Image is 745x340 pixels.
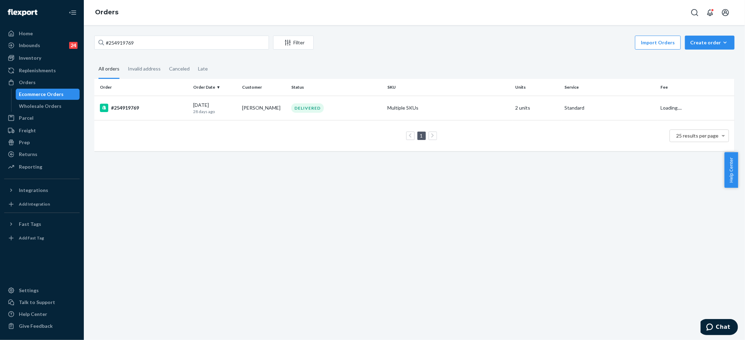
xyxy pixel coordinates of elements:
button: Fast Tags [4,219,80,230]
button: Help Center [724,152,738,188]
div: Canceled [169,60,190,78]
img: Flexport logo [8,9,37,16]
div: Wholesale Orders [19,103,62,110]
a: Wholesale Orders [16,101,80,112]
div: DELIVERED [291,103,324,113]
td: Multiple SKUs [385,96,513,120]
div: Filter [273,39,313,46]
div: Help Center [19,311,47,318]
div: Add Integration [19,201,50,207]
span: 25 results per page [677,133,719,139]
th: Order Date [190,79,240,96]
th: Status [288,79,385,96]
td: 2 units [513,96,562,120]
div: Home [19,30,33,37]
div: Freight [19,127,36,134]
button: Open Search Box [688,6,702,20]
input: Search orders [94,36,269,50]
div: Prep [19,139,30,146]
div: Fast Tags [19,221,41,228]
button: Open notifications [703,6,717,20]
a: Orders [4,77,80,88]
div: Integrations [19,187,48,194]
div: Parcel [19,114,34,121]
div: Settings [19,287,39,294]
a: Reporting [4,161,80,172]
iframe: Opens a widget where you can chat to one of our agents [701,319,738,337]
a: Page 1 is your current page [419,133,424,139]
div: Give Feedback [19,323,53,330]
td: [PERSON_NAME] [239,96,288,120]
a: Freight [4,125,80,136]
p: Standard [564,104,655,111]
div: Inventory [19,54,41,61]
div: [DATE] [193,102,237,114]
a: Home [4,28,80,39]
div: Reporting [19,163,42,170]
a: Parcel [4,112,80,124]
a: Prep [4,137,80,148]
div: Ecommerce Orders [19,91,64,98]
th: Service [562,79,658,96]
button: Close Navigation [66,6,80,20]
p: 28 days ago [193,109,237,114]
a: Inbounds24 [4,40,80,51]
div: #254919769 [100,104,188,112]
a: Returns [4,149,80,160]
div: Late [198,60,208,78]
button: Integrations [4,185,80,196]
div: Customer [242,84,286,90]
button: Import Orders [635,36,681,50]
a: Settings [4,285,80,296]
button: Give Feedback [4,320,80,332]
a: Ecommerce Orders [16,89,80,100]
a: Inventory [4,52,80,64]
a: Replenishments [4,65,80,76]
th: SKU [385,79,513,96]
a: Help Center [4,309,80,320]
a: Add Integration [4,199,80,210]
button: Open account menu [718,6,732,20]
div: Invalid address [128,60,161,78]
th: Fee [658,79,735,96]
th: Units [513,79,562,96]
div: Returns [19,151,37,158]
div: Talk to Support [19,299,55,306]
div: Inbounds [19,42,40,49]
div: Add Fast Tag [19,235,44,241]
button: Talk to Support [4,297,80,308]
button: Create order [685,36,735,50]
div: Orders [19,79,36,86]
button: Filter [273,36,314,50]
a: Orders [95,8,118,16]
th: Order [94,79,190,96]
div: 24 [69,42,78,49]
div: Create order [690,39,729,46]
ol: breadcrumbs [89,2,124,23]
a: Add Fast Tag [4,232,80,244]
td: Loading.... [658,96,735,120]
div: Replenishments [19,67,56,74]
div: All orders [98,60,119,79]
